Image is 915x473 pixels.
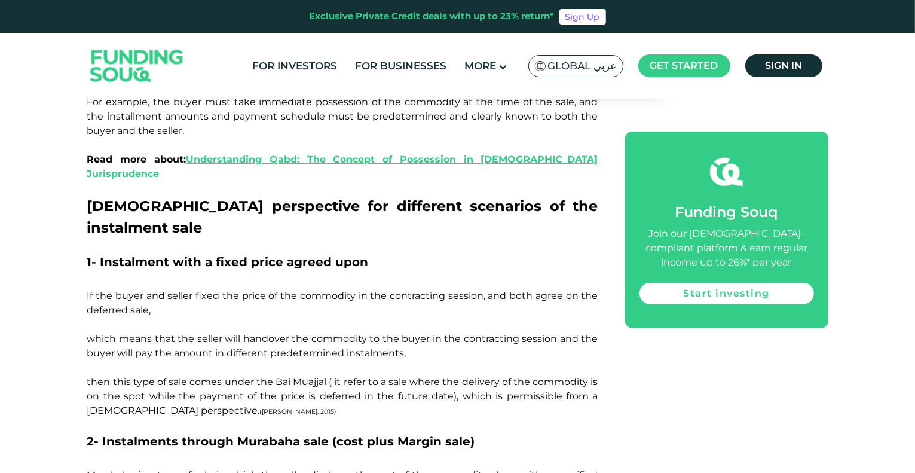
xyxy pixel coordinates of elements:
[639,227,814,270] div: Join our [DEMOGRAPHIC_DATA]-compliant platform & earn regular income up to 26%* per year
[548,59,617,73] span: Global عربي
[535,61,546,71] img: SA Flag
[464,60,496,72] span: More
[87,39,598,136] span: From a [DEMOGRAPHIC_DATA] point of view, installment sales are considered [DEMOGRAPHIC_DATA] if t...
[87,434,475,448] span: 2- Instalments through Murabaha sale (cost plus Margin sale)
[710,155,743,188] img: fsicon
[249,56,340,76] a: For Investors
[87,154,598,179] a: Understanding Qabd: The Concept of Possession in [DEMOGRAPHIC_DATA] Jurisprudence
[745,54,822,77] a: Sign in
[78,36,195,96] img: Logo
[639,283,814,304] a: Start investing
[352,56,449,76] a: For Businesses
[87,197,598,236] span: [DEMOGRAPHIC_DATA] perspective for different scenarios of the instalment sale
[765,60,802,71] span: Sign in
[559,9,606,25] a: Sign Up
[87,290,598,416] span: If the buyer and seller fixed the price of the commodity in the contracting session, and both agr...
[87,154,598,179] span: Read more about:
[310,10,555,23] div: Exclusive Private Credit deals with up to 23% return*
[260,408,337,416] span: ([PERSON_NAME], 2015)
[87,255,369,269] span: 1- Instalment with a fixed price agreed upon
[650,60,718,71] span: Get started
[675,203,778,221] span: Funding Souq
